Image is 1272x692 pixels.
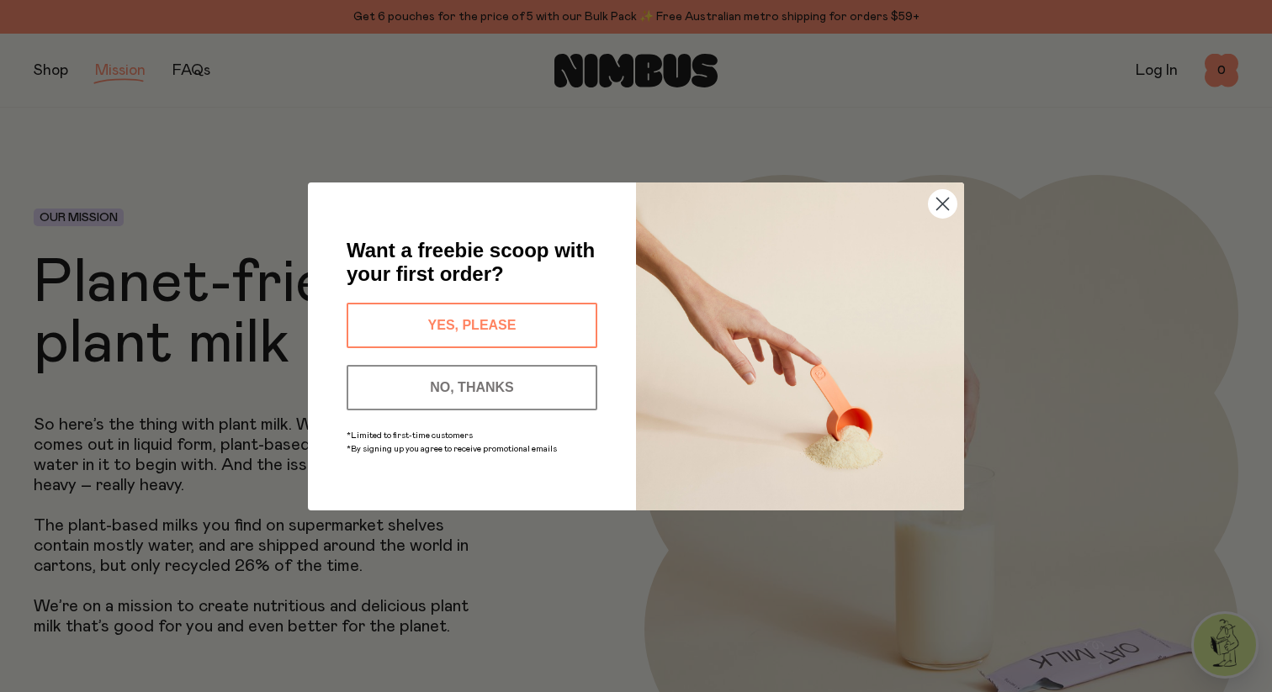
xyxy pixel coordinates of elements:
[928,189,957,219] button: Close dialog
[347,303,597,348] button: YES, PLEASE
[636,182,964,510] img: c0d45117-8e62-4a02-9742-374a5db49d45.jpeg
[347,365,597,410] button: NO, THANKS
[347,445,557,453] span: *By signing up you agree to receive promotional emails
[347,239,595,285] span: Want a freebie scoop with your first order?
[347,431,473,440] span: *Limited to first-time customers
